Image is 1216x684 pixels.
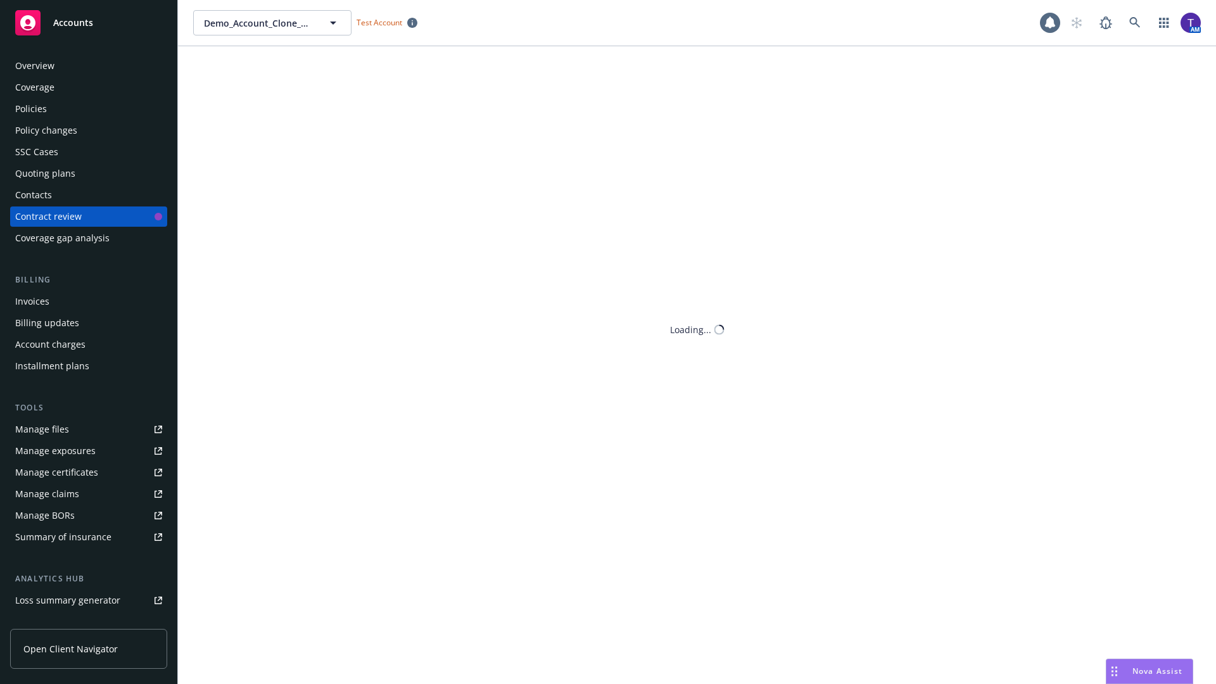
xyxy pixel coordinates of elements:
a: Billing updates [10,313,167,333]
span: Nova Assist [1132,666,1182,676]
button: Demo_Account_Clone_QA_CR_Tests_Demo [193,10,351,35]
a: Policies [10,99,167,119]
div: Summary of insurance [15,527,111,547]
a: SSC Cases [10,142,167,162]
div: Installment plans [15,356,89,376]
div: Quoting plans [15,163,75,184]
a: Coverage [10,77,167,98]
span: Test Account [351,16,422,29]
a: Overview [10,56,167,76]
a: Manage exposures [10,441,167,461]
div: Overview [15,56,54,76]
a: Manage claims [10,484,167,504]
div: Manage BORs [15,505,75,526]
div: Manage certificates [15,462,98,483]
div: Policies [15,99,47,119]
a: Manage certificates [10,462,167,483]
a: Installment plans [10,356,167,376]
div: Coverage gap analysis [15,228,110,248]
a: Loss summary generator [10,590,167,611]
div: Contract review [15,206,82,227]
a: Coverage gap analysis [10,228,167,248]
div: Loss summary generator [15,590,120,611]
a: Account charges [10,334,167,355]
a: Switch app [1151,10,1177,35]
div: Analytics hub [10,573,167,585]
span: Test Account [357,17,402,28]
img: photo [1181,13,1201,33]
div: Loading... [670,323,711,336]
a: Contract review [10,206,167,227]
a: Report a Bug [1093,10,1118,35]
div: Tools [10,402,167,414]
span: Demo_Account_Clone_QA_CR_Tests_Demo [204,16,313,30]
div: Drag to move [1106,659,1122,683]
span: Open Client Navigator [23,642,118,655]
div: SSC Cases [15,142,58,162]
div: Coverage [15,77,54,98]
a: Accounts [10,5,167,41]
div: Manage files [15,419,69,440]
div: Account charges [15,334,85,355]
a: Summary of insurance [10,527,167,547]
a: Manage files [10,419,167,440]
a: Manage BORs [10,505,167,526]
div: Contacts [15,185,52,205]
div: Billing [10,274,167,286]
a: Quoting plans [10,163,167,184]
div: Policy changes [15,120,77,141]
a: Contacts [10,185,167,205]
div: Manage exposures [15,441,96,461]
div: Invoices [15,291,49,312]
div: Billing updates [15,313,79,333]
a: Invoices [10,291,167,312]
span: Accounts [53,18,93,28]
div: Manage claims [15,484,79,504]
button: Nova Assist [1106,659,1193,684]
a: Search [1122,10,1148,35]
a: Policy changes [10,120,167,141]
a: Start snowing [1064,10,1089,35]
